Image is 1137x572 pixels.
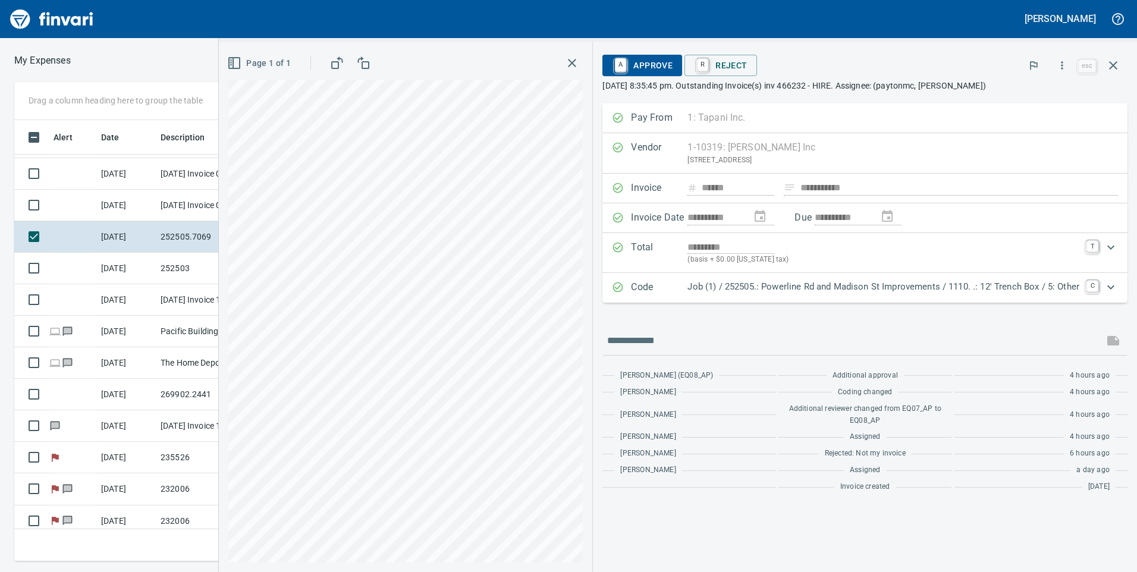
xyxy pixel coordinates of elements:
[602,273,1127,303] div: Expand
[54,130,73,144] span: Alert
[1070,431,1110,443] span: 4 hours ago
[14,54,71,68] nav: breadcrumb
[833,370,898,382] span: Additional approval
[1070,370,1110,382] span: 4 hours ago
[156,505,263,537] td: 232006
[1070,448,1110,460] span: 6 hours ago
[684,55,756,76] button: RReject
[156,410,263,442] td: [DATE] Invoice 139255101 from GOOD TO GO CUSTOMER SERVICE CENTER (1-21898)
[96,316,156,347] td: [DATE]
[694,55,747,76] span: Reject
[96,442,156,473] td: [DATE]
[620,464,676,476] span: [PERSON_NAME]
[1049,52,1075,78] button: More
[161,130,205,144] span: Description
[156,316,263,347] td: Pacific Building Syste [PERSON_NAME] OR
[96,347,156,379] td: [DATE]
[101,130,120,144] span: Date
[96,284,156,316] td: [DATE]
[54,130,88,144] span: Alert
[7,5,96,33] img: Finvari
[825,448,906,460] span: Rejected: Not my invoice
[225,52,296,74] button: Page 1 of 1
[96,473,156,505] td: [DATE]
[96,158,156,190] td: [DATE]
[615,58,626,71] a: A
[156,190,263,221] td: [DATE] Invoice 0096796 from [PERSON_NAME] Enterprises Inc (1-10368)
[612,55,673,76] span: Approve
[61,359,74,366] span: Has messages
[620,448,676,460] span: [PERSON_NAME]
[96,410,156,442] td: [DATE]
[96,505,156,537] td: [DATE]
[631,280,687,296] p: Code
[697,58,708,71] a: R
[49,516,61,524] span: Flagged
[96,190,156,221] td: [DATE]
[687,254,1079,266] p: (basis + $0.00 [US_STATE] tax)
[602,55,682,76] button: AApprove
[1075,51,1127,80] span: Close invoice
[156,442,263,473] td: 235526
[1099,326,1127,355] span: This records your message into the invoice and notifies anyone mentioned
[1070,409,1110,421] span: 4 hours ago
[602,233,1127,273] div: Expand
[156,221,263,253] td: 252505.7069
[49,327,61,335] span: Online transaction
[620,370,713,382] span: [PERSON_NAME] (EQ08_AP)
[156,347,263,379] td: The Home Depot #4031 Hermiston OR
[156,473,263,505] td: 232006
[14,54,71,68] p: My Expenses
[230,56,291,71] span: Page 1 of 1
[61,327,74,335] span: Has messages
[1088,481,1110,493] span: [DATE]
[49,485,61,492] span: Flagged
[156,284,263,316] td: [DATE] Invoice 120681 from CONCRETE SPECIAL TIES, INC (1-11162)
[29,95,203,106] p: Drag a column heading here to group the table
[850,464,880,476] span: Assigned
[1022,10,1099,28] button: [PERSON_NAME]
[1070,386,1110,398] span: 4 hours ago
[1020,52,1047,78] button: Flag
[1078,59,1096,73] a: esc
[101,130,135,144] span: Date
[1086,280,1098,292] a: C
[631,240,687,266] p: Total
[96,221,156,253] td: [DATE]
[687,280,1079,294] p: Job (1) / 252505.: Powerline Rd and Madison St Improvements / 1110. .: 12' Trench Box / 5: Other
[1086,240,1098,252] a: T
[620,386,676,398] span: [PERSON_NAME]
[156,379,263,410] td: 269902.2441
[49,453,61,461] span: Flagged
[602,80,1127,92] p: [DATE] 8:35:45 pm. Outstanding Invoice(s) inv 466232 - HIRE. Assignee: (paytonmc, [PERSON_NAME])
[1076,464,1110,476] span: a day ago
[161,130,221,144] span: Description
[61,485,74,492] span: Has messages
[49,359,61,366] span: Online transaction
[156,253,263,284] td: 252503
[620,409,676,421] span: [PERSON_NAME]
[850,431,880,443] span: Assigned
[156,158,263,190] td: [DATE] Invoice 0096334 from [PERSON_NAME] Enterprises Inc (1-10368)
[96,379,156,410] td: [DATE]
[620,431,676,443] span: [PERSON_NAME]
[61,516,74,524] span: Has messages
[838,386,892,398] span: Coding changed
[1025,12,1096,25] h5: [PERSON_NAME]
[96,253,156,284] td: [DATE]
[840,481,890,493] span: Invoice created
[784,403,946,427] span: Additional reviewer changed from EQ07_AP to EQ08_AP
[49,422,61,429] span: Has messages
